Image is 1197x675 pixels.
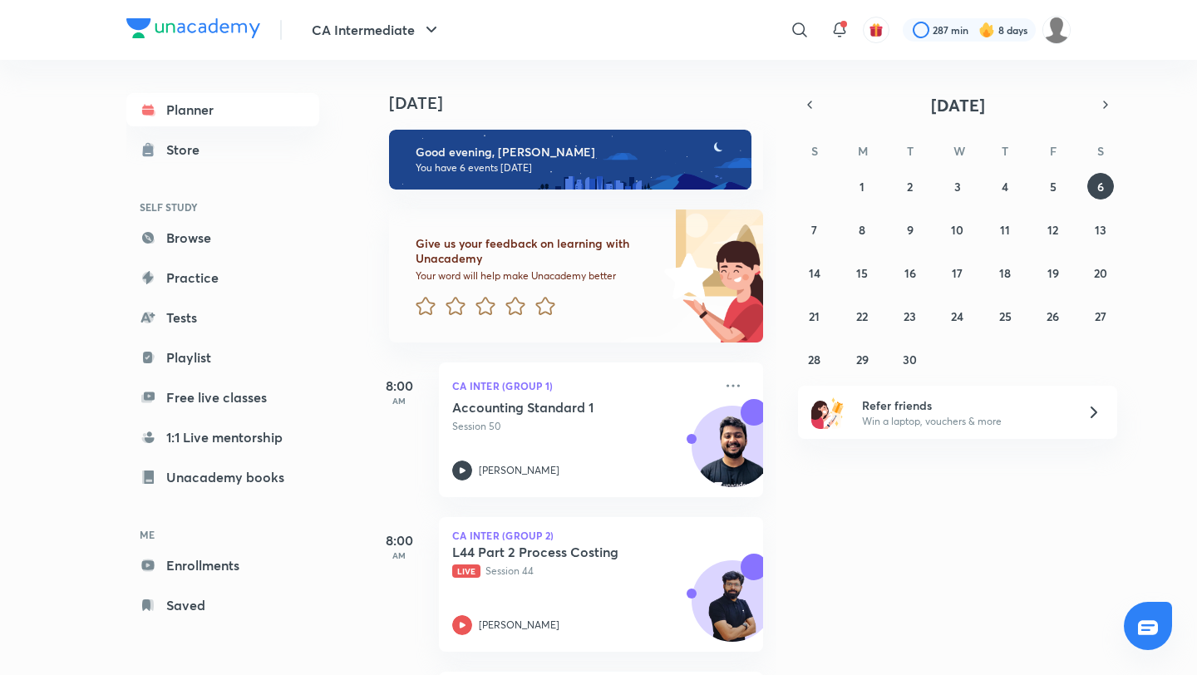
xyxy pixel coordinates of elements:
[862,397,1066,414] h6: Refer friends
[452,564,480,578] span: Live
[126,301,319,334] a: Tests
[1047,222,1058,238] abbr: September 12, 2025
[1000,222,1010,238] abbr: September 11, 2025
[452,564,713,579] p: Session 44
[366,376,432,396] h5: 8:00
[904,308,916,324] abbr: September 23, 2025
[126,341,319,374] a: Playlist
[416,145,736,160] h6: Good evening, [PERSON_NAME]
[821,93,1094,116] button: [DATE]
[904,265,916,281] abbr: September 16, 2025
[856,265,868,281] abbr: September 15, 2025
[389,130,751,190] img: evening
[931,94,985,116] span: [DATE]
[126,193,319,221] h6: SELF STUDY
[856,308,868,324] abbr: September 22, 2025
[907,222,914,238] abbr: September 9, 2025
[1047,265,1059,281] abbr: September 19, 2025
[126,520,319,549] h6: ME
[897,259,924,286] button: September 16, 2025
[366,396,432,406] p: AM
[416,236,658,266] h6: Give us your feedback on learning with Unacademy
[479,618,559,633] p: [PERSON_NAME]
[809,265,820,281] abbr: September 14, 2025
[452,544,659,560] h5: L44 Part 2 Process Costing
[801,259,828,286] button: September 14, 2025
[1087,259,1114,286] button: September 20, 2025
[1040,259,1066,286] button: September 19, 2025
[1095,222,1106,238] abbr: September 13, 2025
[1094,265,1107,281] abbr: September 20, 2025
[452,376,713,396] p: CA Inter (Group 1)
[811,396,845,429] img: referral
[907,179,913,195] abbr: September 2, 2025
[1087,173,1114,200] button: September 6, 2025
[944,303,971,329] button: September 24, 2025
[1047,308,1059,324] abbr: September 26, 2025
[951,222,963,238] abbr: September 10, 2025
[907,143,914,159] abbr: Tuesday
[126,221,319,254] a: Browse
[1040,216,1066,243] button: September 12, 2025
[944,259,971,286] button: September 17, 2025
[849,346,875,372] button: September 29, 2025
[863,17,889,43] button: avatar
[416,269,658,283] p: Your word will help make Unacademy better
[811,143,818,159] abbr: Sunday
[452,399,659,416] h5: Accounting Standard 1
[1097,143,1104,159] abbr: Saturday
[849,216,875,243] button: September 8, 2025
[1095,308,1106,324] abbr: September 27, 2025
[692,415,772,495] img: Avatar
[849,303,875,329] button: September 22, 2025
[999,265,1011,281] abbr: September 18, 2025
[389,93,780,113] h4: [DATE]
[126,93,319,126] a: Planner
[809,308,820,324] abbr: September 21, 2025
[811,222,817,238] abbr: September 7, 2025
[992,303,1018,329] button: September 25, 2025
[869,22,884,37] img: avatar
[992,173,1018,200] button: September 4, 2025
[692,569,772,649] img: Avatar
[366,530,432,550] h5: 8:00
[897,303,924,329] button: September 23, 2025
[978,22,995,38] img: streak
[1042,16,1071,44] img: Jyoti
[126,133,319,166] a: Store
[951,308,963,324] abbr: September 24, 2025
[126,18,260,42] a: Company Logo
[126,461,319,494] a: Unacademy books
[992,259,1018,286] button: September 18, 2025
[1040,173,1066,200] button: September 5, 2025
[126,18,260,38] img: Company Logo
[897,173,924,200] button: September 2, 2025
[801,303,828,329] button: September 21, 2025
[903,352,917,367] abbr: September 30, 2025
[954,179,961,195] abbr: September 3, 2025
[999,308,1012,324] abbr: September 25, 2025
[1050,143,1057,159] abbr: Friday
[1040,303,1066,329] button: September 26, 2025
[479,463,559,478] p: [PERSON_NAME]
[166,140,209,160] div: Store
[452,419,713,434] p: Session 50
[126,261,319,294] a: Practice
[953,143,965,159] abbr: Wednesday
[849,173,875,200] button: September 1, 2025
[1002,143,1008,159] abbr: Thursday
[126,589,319,622] a: Saved
[858,143,868,159] abbr: Monday
[1050,179,1057,195] abbr: September 5, 2025
[1087,303,1114,329] button: September 27, 2025
[897,216,924,243] button: September 9, 2025
[801,216,828,243] button: September 7, 2025
[859,222,865,238] abbr: September 8, 2025
[808,352,820,367] abbr: September 28, 2025
[944,173,971,200] button: September 3, 2025
[608,209,763,342] img: feedback_image
[897,346,924,372] button: September 30, 2025
[366,550,432,560] p: AM
[416,161,736,175] p: You have 6 events [DATE]
[1097,179,1104,195] abbr: September 6, 2025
